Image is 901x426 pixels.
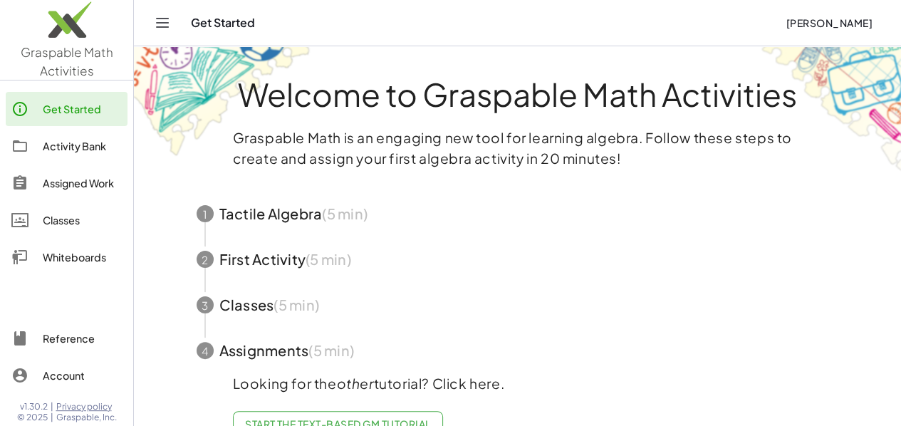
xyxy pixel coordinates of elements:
[179,328,856,373] button: 4Assignments(5 min)
[56,401,117,412] a: Privacy policy
[786,16,873,29] span: [PERSON_NAME]
[179,237,856,282] button: 2First Activity(5 min)
[197,251,214,268] div: 2
[179,191,856,237] button: 1Tactile Algebra(5 min)
[6,92,127,126] a: Get Started
[6,203,127,237] a: Classes
[134,45,312,158] img: get-started-bg-ul-Ceg4j33I.png
[6,129,127,163] a: Activity Bank
[170,78,865,110] h1: Welcome to Graspable Math Activities
[51,412,53,423] span: |
[6,166,127,200] a: Assigned Work
[43,249,122,266] div: Whiteboards
[21,44,113,78] span: Graspable Math Activities
[20,401,48,412] span: v1.30.2
[774,10,884,36] button: [PERSON_NAME]
[197,296,214,313] div: 3
[17,412,48,423] span: © 2025
[151,11,174,34] button: Toggle navigation
[197,205,214,222] div: 1
[197,342,214,359] div: 4
[337,375,374,392] em: other
[43,100,122,118] div: Get Started
[233,128,803,169] p: Graspable Math is an engaging new tool for learning algebra. Follow these steps to create and ass...
[179,282,856,328] button: 3Classes(5 min)
[6,358,127,393] a: Account
[233,373,803,394] p: Looking for the tutorial? Click here.
[43,212,122,229] div: Classes
[43,367,122,384] div: Account
[43,330,122,347] div: Reference
[6,240,127,274] a: Whiteboards
[43,175,122,192] div: Assigned Work
[51,401,53,412] span: |
[6,321,127,355] a: Reference
[56,412,117,423] span: Graspable, Inc.
[43,137,122,155] div: Activity Bank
